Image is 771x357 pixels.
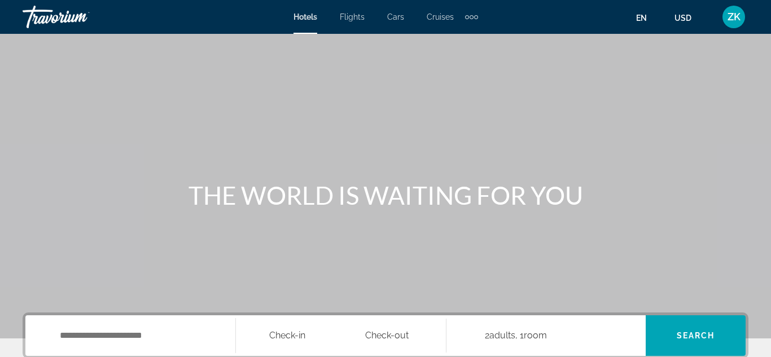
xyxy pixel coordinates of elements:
[636,10,658,26] button: Change language
[674,14,691,23] span: USD
[719,5,748,29] button: User Menu
[387,12,404,21] a: Cars
[236,315,446,356] button: Select check in and out date
[427,12,454,21] a: Cruises
[465,8,478,26] button: Extra navigation items
[23,2,135,32] a: Travorium
[59,327,218,344] input: Search hotel destination
[293,12,317,21] a: Hotels
[646,315,746,356] button: Search
[524,330,547,341] span: Room
[340,12,365,21] a: Flights
[728,11,741,23] span: ZK
[489,330,515,341] span: Adults
[674,10,702,26] button: Change currency
[636,14,647,23] span: en
[174,180,597,210] h1: THE WORLD IS WAITING FOR YOU
[25,315,746,356] div: Search widget
[515,328,547,343] span: , 1
[485,328,515,343] span: 2
[446,315,646,356] button: Travelers: 2 adults, 0 children
[677,331,715,340] span: Search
